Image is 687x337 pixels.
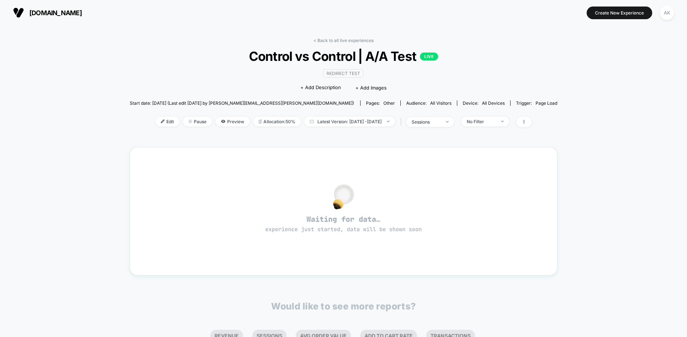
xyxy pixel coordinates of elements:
[333,184,354,209] img: no_data
[412,119,441,125] div: sessions
[155,117,179,126] span: Edit
[399,117,406,127] span: |
[467,119,496,124] div: No Filter
[300,84,341,91] span: + Add Description
[387,121,390,122] img: end
[151,49,536,64] span: Control vs Control | A/A Test
[11,7,84,18] button: [DOMAIN_NAME]
[366,100,395,106] div: Pages:
[501,121,504,122] img: end
[406,100,451,106] div: Audience:
[253,117,301,126] span: Allocation: 50%
[446,121,449,122] img: end
[313,38,374,43] a: < Back to all live experiences
[188,120,192,123] img: end
[536,100,557,106] span: Page Load
[161,120,165,123] img: edit
[355,85,387,91] span: + Add Images
[587,7,652,19] button: Create New Experience
[658,5,676,20] button: AK
[383,100,395,106] span: other
[183,117,212,126] span: Pause
[259,120,262,124] img: rebalance
[13,7,24,18] img: Visually logo
[304,117,395,126] span: Latest Version: [DATE] - [DATE]
[265,226,422,233] span: experience just started, data will be shown soon
[310,120,314,123] img: calendar
[143,215,545,233] span: Waiting for data…
[420,53,438,61] p: LIVE
[29,9,82,17] span: [DOMAIN_NAME]
[323,69,363,78] span: Redirect Test
[660,6,674,20] div: AK
[216,117,250,126] span: Preview
[430,100,451,106] span: All Visitors
[130,100,354,106] span: Start date: [DATE] (Last edit [DATE] by [PERSON_NAME][EMAIL_ADDRESS][PERSON_NAME][DOMAIN_NAME])
[516,100,557,106] div: Trigger:
[482,100,505,106] span: all devices
[457,100,510,106] span: Device:
[271,301,416,312] p: Would like to see more reports?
